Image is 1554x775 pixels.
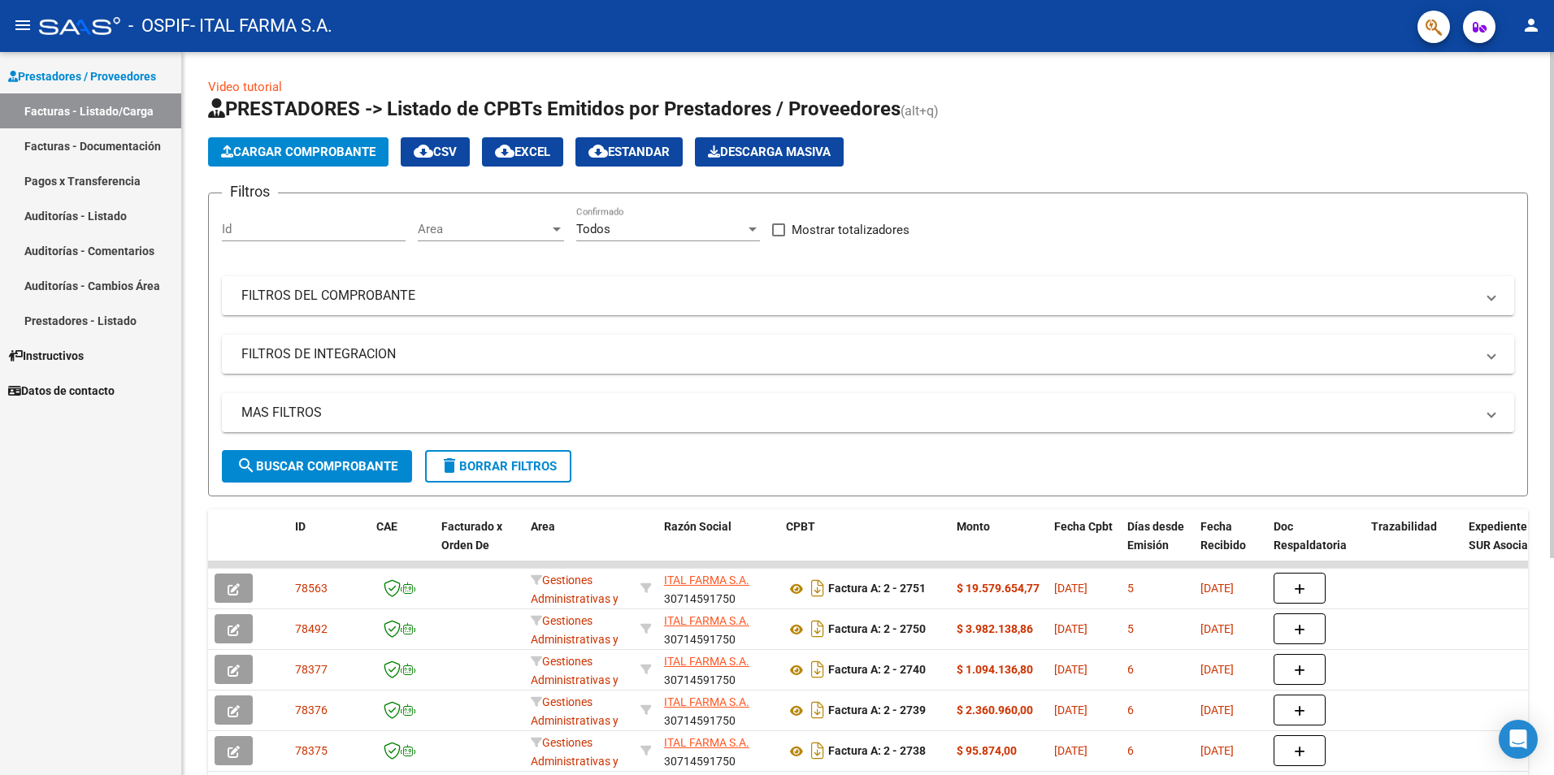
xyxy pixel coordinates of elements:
[1499,720,1538,759] div: Open Intercom Messenger
[1127,582,1134,595] span: 5
[241,404,1475,422] mat-panel-title: MAS FILTROS
[241,287,1475,305] mat-panel-title: FILTROS DEL COMPROBANTE
[664,612,773,646] div: 30714591750
[1194,509,1267,581] datatable-header-cell: Fecha Recibido
[208,97,901,120] span: PRESTADORES -> Listado de CPBTs Emitidos por Prestadores / Proveedores
[289,509,370,581] datatable-header-cell: ID
[1054,744,1087,757] span: [DATE]
[1371,520,1437,533] span: Trazabilidad
[440,459,557,474] span: Borrar Filtros
[664,734,773,768] div: 30714591750
[1127,622,1134,635] span: 5
[664,571,773,605] div: 30714591750
[221,145,375,159] span: Cargar Comprobante
[531,655,619,705] span: Gestiones Administrativas y Otros
[441,520,502,552] span: Facturado x Orden De
[222,335,1514,374] mat-expansion-panel-header: FILTROS DE INTEGRACION
[401,137,470,167] button: CSV
[807,575,828,601] i: Descargar documento
[482,137,563,167] button: EXCEL
[664,693,773,727] div: 30714591750
[1127,520,1184,552] span: Días desde Emisión
[957,520,990,533] span: Monto
[8,347,84,365] span: Instructivos
[1054,663,1087,676] span: [DATE]
[495,145,550,159] span: EXCEL
[828,623,926,636] strong: Factura A: 2 - 2750
[1054,622,1087,635] span: [DATE]
[576,222,610,236] span: Todos
[222,393,1514,432] mat-expansion-panel-header: MAS FILTROS
[950,509,1048,581] datatable-header-cell: Monto
[957,663,1033,676] strong: $ 1.094.136,80
[241,345,1475,363] mat-panel-title: FILTROS DE INTEGRACION
[807,616,828,642] i: Descargar documento
[1054,520,1113,533] span: Fecha Cpbt
[370,509,435,581] datatable-header-cell: CAE
[8,67,156,85] span: Prestadores / Proveedores
[695,137,844,167] button: Descarga Masiva
[531,695,619,746] span: Gestiones Administrativas y Otros
[792,220,909,240] span: Mostrar totalizadores
[1127,704,1134,717] span: 6
[1267,509,1365,581] datatable-header-cell: Doc Respaldatoria
[1054,704,1087,717] span: [DATE]
[1200,744,1234,757] span: [DATE]
[1462,509,1552,581] datatable-header-cell: Expediente SUR Asociado
[295,704,328,717] span: 78376
[208,80,282,94] a: Video tutorial
[575,137,683,167] button: Estandar
[1200,622,1234,635] span: [DATE]
[695,137,844,167] app-download-masive: Descarga masiva de comprobantes (adjuntos)
[190,8,332,44] span: - ITAL FARMA S.A.
[425,450,571,483] button: Borrar Filtros
[1200,663,1234,676] span: [DATE]
[524,509,634,581] datatable-header-cell: Area
[807,697,828,723] i: Descargar documento
[957,704,1033,717] strong: $ 2.360.960,00
[237,459,397,474] span: Buscar Comprobante
[664,652,773,686] div: 30714591750
[664,695,749,708] span: ITAL FARMA S.A.
[418,222,549,236] span: Area
[222,450,412,483] button: Buscar Comprobante
[1200,520,1246,552] span: Fecha Recibido
[1127,663,1134,676] span: 6
[1127,744,1134,757] span: 6
[664,574,749,587] span: ITAL FARMA S.A.
[414,145,457,159] span: CSV
[531,520,555,533] span: Area
[1121,509,1194,581] datatable-header-cell: Días desde Emisión
[1048,509,1121,581] datatable-header-cell: Fecha Cpbt
[1200,704,1234,717] span: [DATE]
[435,509,524,581] datatable-header-cell: Facturado x Orden De
[588,145,670,159] span: Estandar
[237,456,256,475] mat-icon: search
[295,520,306,533] span: ID
[208,137,388,167] button: Cargar Comprobante
[1521,15,1541,35] mat-icon: person
[1200,582,1234,595] span: [DATE]
[295,622,328,635] span: 78492
[222,276,1514,315] mat-expansion-panel-header: FILTROS DEL COMPROBANTE
[531,574,619,624] span: Gestiones Administrativas y Otros
[807,738,828,764] i: Descargar documento
[13,15,33,35] mat-icon: menu
[295,663,328,676] span: 78377
[664,736,749,749] span: ITAL FARMA S.A.
[1054,582,1087,595] span: [DATE]
[440,456,459,475] mat-icon: delete
[828,664,926,677] strong: Factura A: 2 - 2740
[1274,520,1347,552] span: Doc Respaldatoria
[664,614,749,627] span: ITAL FARMA S.A.
[664,655,749,668] span: ITAL FARMA S.A.
[828,745,926,758] strong: Factura A: 2 - 2738
[376,520,397,533] span: CAE
[957,622,1033,635] strong: $ 3.982.138,86
[664,520,731,533] span: Razón Social
[828,704,926,717] strong: Factura A: 2 - 2739
[807,656,828,682] i: Descargar documento
[8,382,115,400] span: Datos de contacto
[222,180,278,203] h3: Filtros
[1365,509,1462,581] datatable-header-cell: Trazabilidad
